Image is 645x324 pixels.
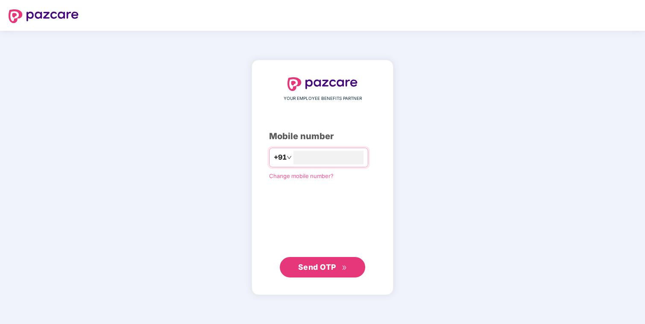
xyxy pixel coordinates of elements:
[287,155,292,160] span: down
[298,263,336,271] span: Send OTP
[269,130,376,143] div: Mobile number
[284,95,362,102] span: YOUR EMPLOYEE BENEFITS PARTNER
[287,77,358,91] img: logo
[9,9,79,23] img: logo
[269,172,334,179] a: Change mobile number?
[280,257,365,277] button: Send OTPdouble-right
[342,265,347,271] span: double-right
[274,152,287,163] span: +91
